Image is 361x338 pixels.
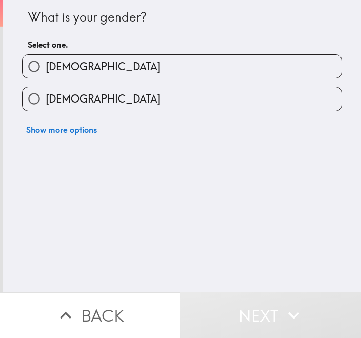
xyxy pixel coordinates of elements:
button: [DEMOGRAPHIC_DATA] [23,55,342,78]
button: Show more options [22,120,101,140]
h6: Select one. [28,39,336,50]
button: Next [180,292,361,338]
span: [DEMOGRAPHIC_DATA] [46,59,161,74]
span: [DEMOGRAPHIC_DATA] [46,92,161,106]
div: What is your gender? [28,9,336,26]
button: [DEMOGRAPHIC_DATA] [23,87,342,110]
